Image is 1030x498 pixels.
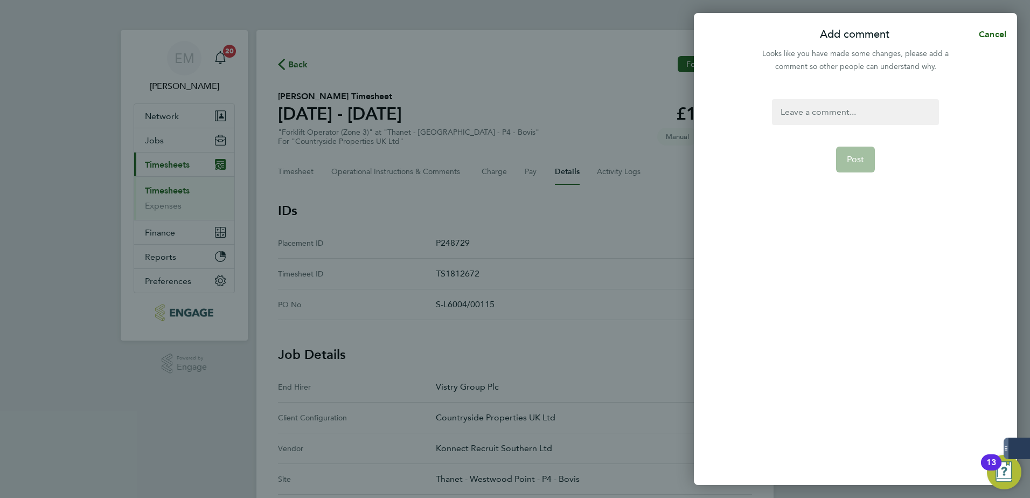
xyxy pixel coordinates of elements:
[986,462,996,476] div: 13
[756,47,955,73] div: Looks like you have made some changes, please add a comment so other people can understand why.
[987,455,1021,489] button: Open Resource Center, 13 new notifications
[820,27,889,42] p: Add comment
[976,29,1006,39] span: Cancel
[962,24,1017,45] button: Cancel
